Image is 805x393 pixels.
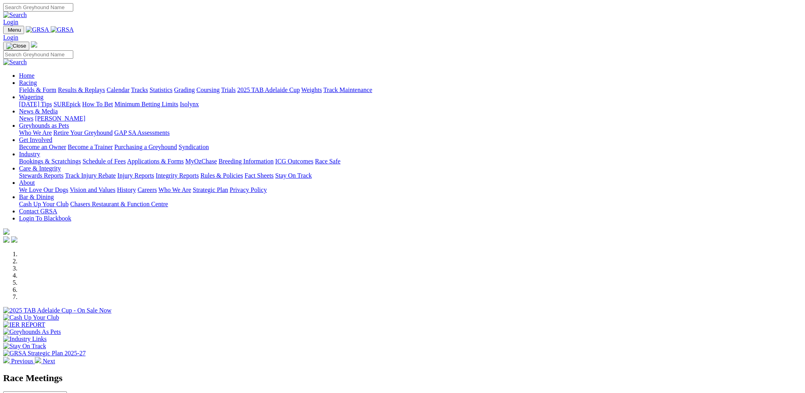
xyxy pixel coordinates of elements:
[315,158,340,165] a: Race Safe
[19,208,57,215] a: Contact GRSA
[11,358,33,364] span: Previous
[11,236,17,243] img: twitter.svg
[3,12,27,19] img: Search
[35,357,41,363] img: chevron-right-pager-white.svg
[58,86,105,93] a: Results & Replays
[19,179,35,186] a: About
[219,158,274,165] a: Breeding Information
[324,86,372,93] a: Track Maintenance
[19,136,52,143] a: Get Involved
[6,43,26,49] img: Close
[19,115,802,122] div: News & Media
[19,115,33,122] a: News
[3,307,112,314] img: 2025 TAB Adelaide Cup - On Sale Now
[185,158,217,165] a: MyOzChase
[26,26,49,33] img: GRSA
[114,129,170,136] a: GAP SA Assessments
[19,151,40,157] a: Industry
[3,228,10,235] img: logo-grsa-white.png
[107,86,129,93] a: Calendar
[19,172,802,179] div: Care & Integrity
[114,101,178,107] a: Minimum Betting Limits
[3,328,61,335] img: Greyhounds As Pets
[19,122,69,129] a: Greyhounds as Pets
[137,186,157,193] a: Careers
[35,115,85,122] a: [PERSON_NAME]
[53,101,80,107] a: SUREpick
[3,19,18,25] a: Login
[19,108,58,115] a: News & Media
[150,86,173,93] a: Statistics
[31,41,37,48] img: logo-grsa-white.png
[230,186,267,193] a: Privacy Policy
[19,144,66,150] a: Become an Owner
[3,373,802,383] h2: Race Meetings
[275,158,313,165] a: ICG Outcomes
[51,26,74,33] img: GRSA
[179,144,209,150] a: Syndication
[3,335,47,343] img: Industry Links
[3,358,35,364] a: Previous
[68,144,113,150] a: Become a Trainer
[174,86,195,93] a: Grading
[180,101,199,107] a: Isolynx
[19,201,802,208] div: Bar & Dining
[19,144,802,151] div: Get Involved
[3,59,27,66] img: Search
[3,26,24,34] button: Toggle navigation
[3,343,46,350] img: Stay On Track
[237,86,300,93] a: 2025 TAB Adelaide Cup
[156,172,199,179] a: Integrity Reports
[19,101,52,107] a: [DATE] Tips
[70,186,115,193] a: Vision and Values
[3,3,73,12] input: Search
[19,129,52,136] a: Who We Are
[3,50,73,59] input: Search
[127,158,184,165] a: Applications & Forms
[301,86,322,93] a: Weights
[3,321,45,328] img: IER REPORT
[19,215,71,222] a: Login To Blackbook
[3,34,18,41] a: Login
[131,86,148,93] a: Tracks
[19,172,63,179] a: Stewards Reports
[114,144,177,150] a: Purchasing a Greyhound
[35,358,55,364] a: Next
[3,350,86,357] img: GRSA Strategic Plan 2025-27
[70,201,168,207] a: Chasers Restaurant & Function Centre
[196,86,220,93] a: Coursing
[275,172,312,179] a: Stay On Track
[19,129,802,136] div: Greyhounds as Pets
[19,86,802,94] div: Racing
[193,186,228,193] a: Strategic Plan
[3,357,10,363] img: chevron-left-pager-white.svg
[82,158,126,165] a: Schedule of Fees
[82,101,113,107] a: How To Bet
[65,172,116,179] a: Track Injury Rebate
[8,27,21,33] span: Menu
[19,186,802,194] div: About
[19,186,68,193] a: We Love Our Dogs
[158,186,191,193] a: Who We Are
[43,358,55,364] span: Next
[245,172,274,179] a: Fact Sheets
[19,201,69,207] a: Cash Up Your Club
[19,72,34,79] a: Home
[200,172,243,179] a: Rules & Policies
[3,236,10,243] img: facebook.svg
[19,101,802,108] div: Wagering
[53,129,113,136] a: Retire Your Greyhound
[19,94,44,100] a: Wagering
[19,165,61,172] a: Care & Integrity
[19,158,802,165] div: Industry
[117,186,136,193] a: History
[3,314,59,321] img: Cash Up Your Club
[117,172,154,179] a: Injury Reports
[19,194,54,200] a: Bar & Dining
[19,158,81,165] a: Bookings & Scratchings
[19,79,37,86] a: Racing
[221,86,236,93] a: Trials
[3,42,29,50] button: Toggle navigation
[19,86,56,93] a: Fields & Form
